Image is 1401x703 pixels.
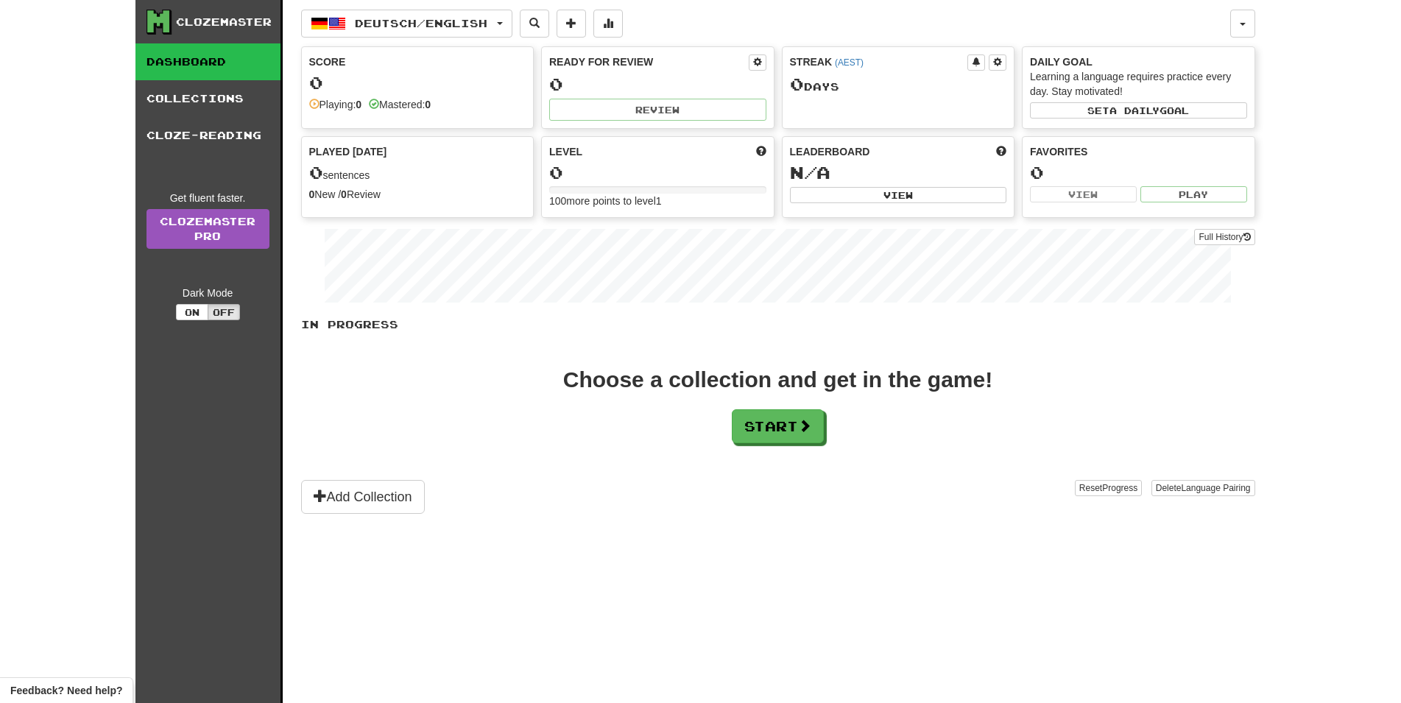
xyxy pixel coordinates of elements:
div: New / Review [309,187,526,202]
span: 0 [790,74,804,94]
a: ClozemasterPro [147,209,269,249]
strong: 0 [356,99,361,110]
div: Mastered: [369,97,431,112]
strong: 0 [309,188,315,200]
button: Review [549,99,766,121]
button: DeleteLanguage Pairing [1151,480,1255,496]
button: ResetProgress [1075,480,1142,496]
div: 0 [309,74,526,92]
span: This week in points, UTC [996,144,1006,159]
strong: 0 [341,188,347,200]
div: Playing: [309,97,362,112]
div: 100 more points to level 1 [549,194,766,208]
span: Deutsch / English [355,17,487,29]
button: Search sentences [520,10,549,38]
div: Clozemaster [176,15,272,29]
div: 0 [1030,163,1247,182]
div: Favorites [1030,144,1247,159]
div: sentences [309,163,526,183]
a: Cloze-Reading [135,117,280,154]
div: Dark Mode [147,286,269,300]
div: 0 [549,163,766,182]
button: More stats [593,10,623,38]
span: a daily [1109,105,1160,116]
button: View [1030,186,1137,202]
span: 0 [309,162,323,183]
button: Full History [1194,229,1254,245]
div: Learning a language requires practice every day. Stay motivated! [1030,69,1247,99]
span: Leaderboard [790,144,870,159]
button: On [176,304,208,320]
button: Start [732,409,824,443]
div: Daily Goal [1030,54,1247,69]
div: Get fluent faster. [147,191,269,205]
button: Add Collection [301,480,425,514]
span: Open feedback widget [10,683,122,698]
span: Level [549,144,582,159]
button: Deutsch/English [301,10,512,38]
button: View [790,187,1007,203]
span: N/A [790,162,830,183]
span: Played [DATE] [309,144,387,159]
div: 0 [549,75,766,93]
p: In Progress [301,317,1255,332]
div: Day s [790,75,1007,94]
div: Streak [790,54,968,69]
span: Score more points to level up [756,144,766,159]
button: Add sentence to collection [557,10,586,38]
div: Choose a collection and get in the game! [563,369,992,391]
div: Score [309,54,526,69]
span: Language Pairing [1181,483,1250,493]
span: Progress [1102,483,1137,493]
button: Play [1140,186,1247,202]
button: Seta dailygoal [1030,102,1247,119]
a: Dashboard [135,43,280,80]
button: Off [208,304,240,320]
a: (AEST) [835,57,864,68]
strong: 0 [425,99,431,110]
div: Ready for Review [549,54,749,69]
a: Collections [135,80,280,117]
